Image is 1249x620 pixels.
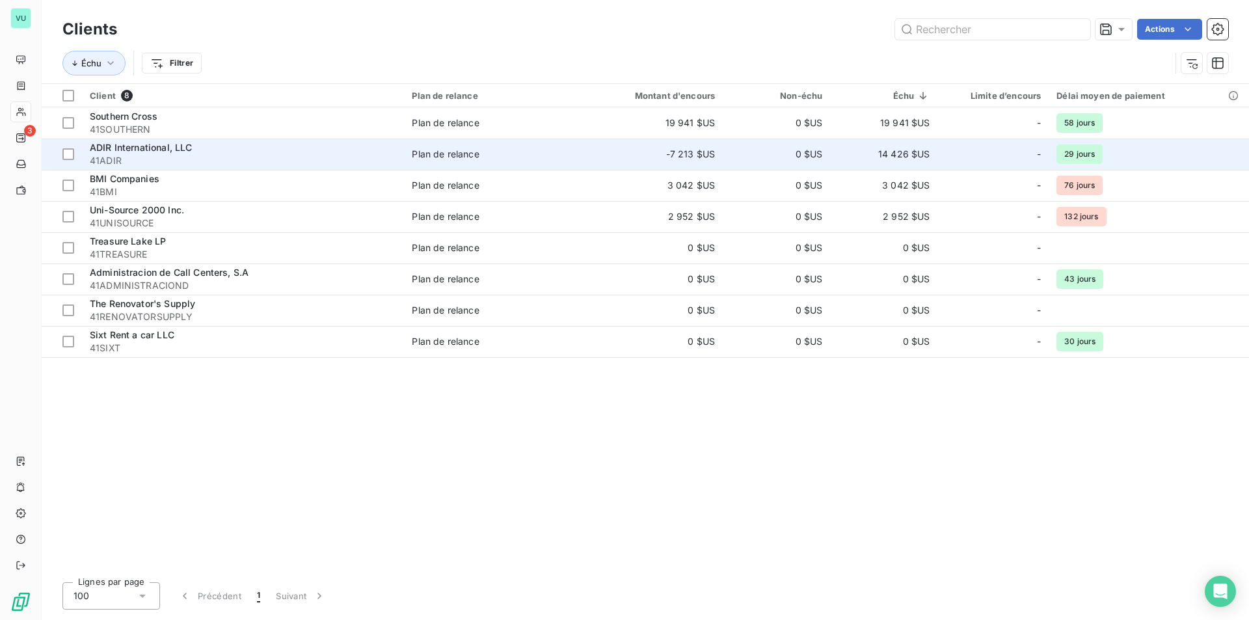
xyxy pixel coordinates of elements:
[830,263,937,295] td: 0 $US
[90,154,396,167] span: 41ADIR
[723,263,830,295] td: 0 $US
[723,326,830,357] td: 0 $US
[90,248,396,261] span: 41TREASURE
[579,201,723,232] td: 2 952 $US
[579,170,723,201] td: 3 042 $US
[723,232,830,263] td: 0 $US
[412,335,479,348] div: Plan de relance
[1037,179,1041,192] span: -
[142,53,202,74] button: Filtrer
[90,142,192,153] span: ADIR International, LLC
[90,90,116,101] span: Client
[62,51,126,75] button: Échu
[1137,19,1202,40] button: Actions
[830,201,937,232] td: 2 952 $US
[90,185,396,198] span: 41BMI
[838,90,930,101] div: Échu
[587,90,715,101] div: Montant d'encours
[1037,148,1041,161] span: -
[412,116,479,129] div: Plan de relance
[90,173,159,184] span: BMI Companies
[1037,273,1041,286] span: -
[412,148,479,161] div: Plan de relance
[1205,576,1236,607] div: Open Intercom Messenger
[830,326,937,357] td: 0 $US
[579,139,723,170] td: -7 213 $US
[1037,241,1041,254] span: -
[10,591,31,612] img: Logo LeanPay
[121,90,133,101] span: 8
[90,217,396,230] span: 41UNISOURCE
[830,232,937,263] td: 0 $US
[90,298,195,309] span: The Renovator's Supply
[945,90,1041,101] div: Limite d’encours
[90,204,184,215] span: Uni-Source 2000 Inc.
[579,295,723,326] td: 0 $US
[830,139,937,170] td: 14 426 $US
[579,263,723,295] td: 0 $US
[412,210,479,223] div: Plan de relance
[895,19,1090,40] input: Rechercher
[1056,269,1103,289] span: 43 jours
[1056,113,1103,133] span: 58 jours
[723,295,830,326] td: 0 $US
[830,170,937,201] td: 3 042 $US
[830,107,937,139] td: 19 941 $US
[1056,207,1106,226] span: 132 jours
[1037,116,1041,129] span: -
[412,90,571,101] div: Plan de relance
[1056,144,1103,164] span: 29 jours
[74,589,89,602] span: 100
[412,304,479,317] div: Plan de relance
[90,267,248,278] span: Administracion de Call Centers, S.A
[257,589,260,602] span: 1
[723,170,830,201] td: 0 $US
[579,232,723,263] td: 0 $US
[1056,90,1241,101] div: Délai moyen de paiement
[723,107,830,139] td: 0 $US
[1037,210,1041,223] span: -
[90,279,396,292] span: 41ADMINISTRACIOND
[1037,304,1041,317] span: -
[90,236,166,247] span: Treasure Lake LP
[268,582,334,610] button: Suivant
[723,139,830,170] td: 0 $US
[62,18,117,41] h3: Clients
[1056,332,1103,351] span: 30 jours
[412,241,479,254] div: Plan de relance
[90,111,157,122] span: Southern Cross
[90,329,174,340] span: Sixt Rent a car LLC
[412,179,479,192] div: Plan de relance
[579,326,723,357] td: 0 $US
[10,8,31,29] div: VU
[412,273,479,286] div: Plan de relance
[90,123,396,136] span: 41SOUTHERN
[579,107,723,139] td: 19 941 $US
[249,582,268,610] button: 1
[723,201,830,232] td: 0 $US
[830,295,937,326] td: 0 $US
[731,90,822,101] div: Non-échu
[1056,176,1103,195] span: 76 jours
[170,582,249,610] button: Précédent
[90,342,396,355] span: 41SIXT
[90,310,396,323] span: 41RENOVATORSUPPLY
[81,58,101,68] span: Échu
[24,125,36,137] span: 3
[1037,335,1041,348] span: -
